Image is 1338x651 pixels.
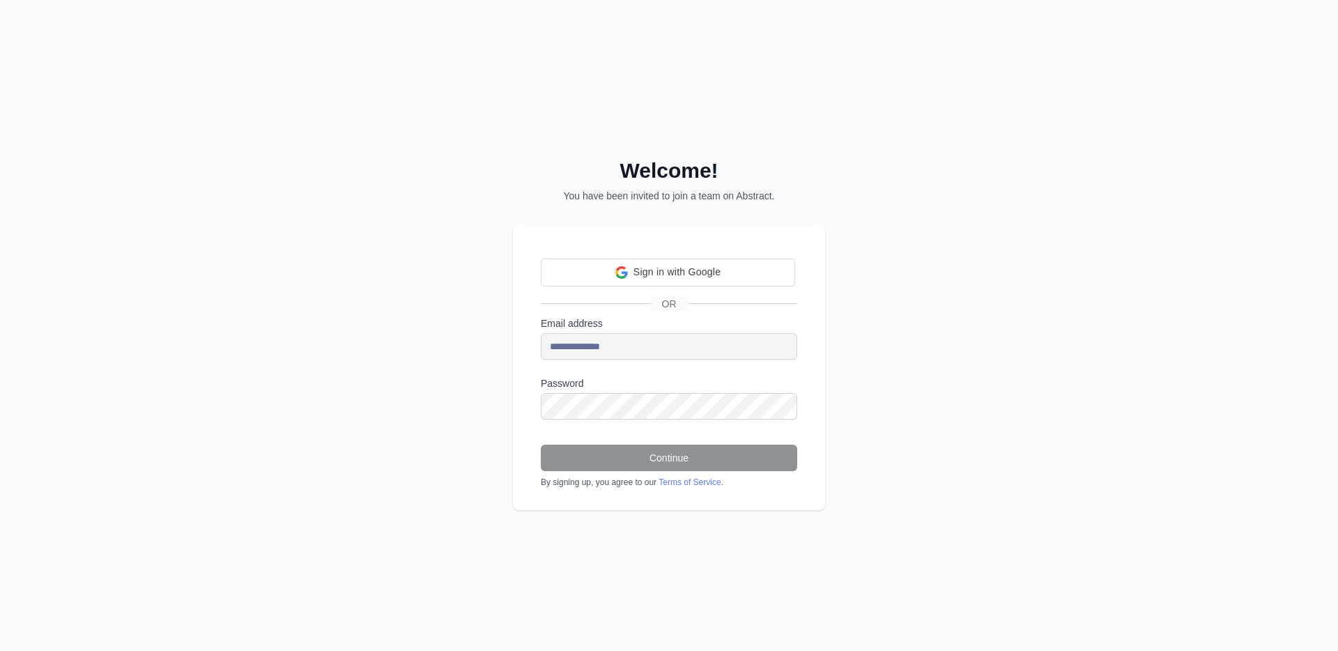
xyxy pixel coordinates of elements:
p: You have been invited to join a team on Abstract. [513,189,825,203]
span: OR [651,297,688,311]
a: Terms of Service [659,477,721,487]
button: Continue [541,445,797,471]
h2: Welcome! [513,158,825,183]
span: Sign in with Google [633,265,721,279]
label: Email address [541,316,797,330]
label: Password [541,376,797,390]
div: Sign in with Google [541,259,795,286]
div: By signing up, you agree to our . [541,477,797,488]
